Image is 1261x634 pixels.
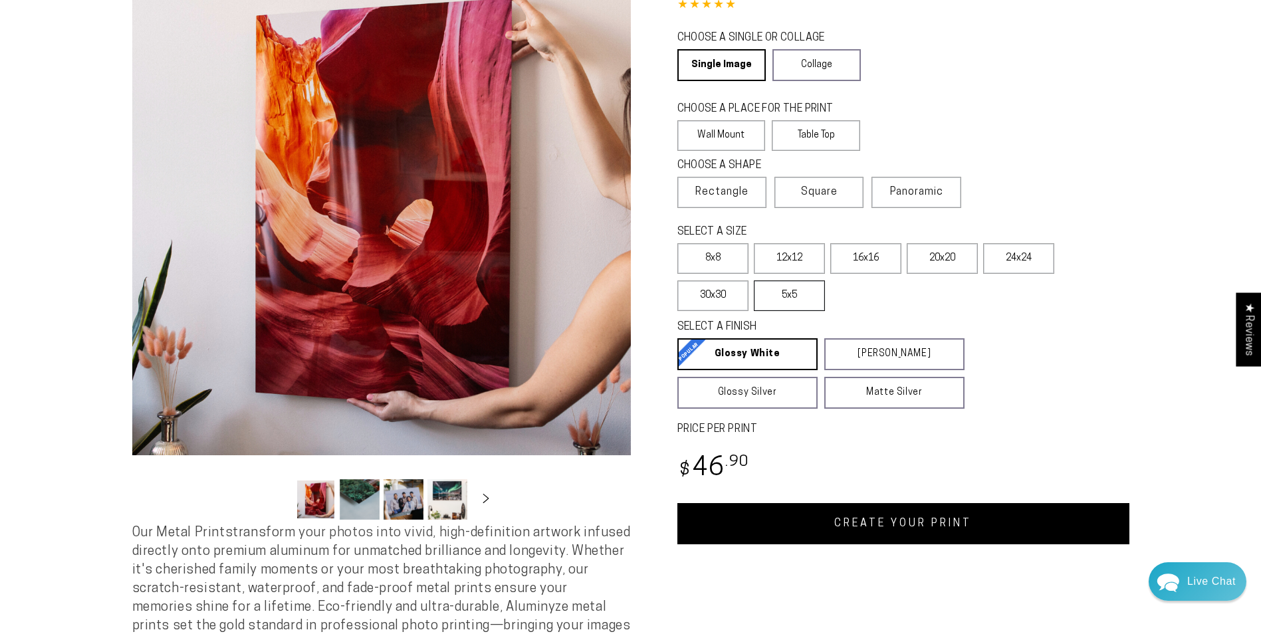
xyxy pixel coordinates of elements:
[677,225,943,240] legend: SELECT A SIZE
[677,422,1129,437] label: PRICE PER PRINT
[677,377,818,409] a: Glossy Silver
[754,243,825,274] label: 12x12
[677,503,1129,544] a: CREATE YOUR PRINT
[677,280,748,311] label: 30x30
[695,184,748,200] span: Rectangle
[384,479,423,520] button: Load image 3 in gallery view
[772,49,861,81] a: Collage
[677,158,850,173] legend: CHOOSE A SHAPE
[1187,562,1236,601] div: Contact Us Directly
[830,243,901,274] label: 16x16
[677,120,766,151] label: Wall Mount
[679,462,691,480] span: $
[1236,292,1261,366] div: Click to open Judge.me floating reviews tab
[824,338,965,370] a: [PERSON_NAME]
[427,479,467,520] button: Load image 4 in gallery view
[677,320,933,335] legend: SELECT A FINISH
[677,456,750,482] bdi: 46
[340,479,380,520] button: Load image 2 in gallery view
[725,455,749,470] sup: .90
[983,243,1054,274] label: 24x24
[801,184,838,200] span: Square
[296,479,336,520] button: Load image 1 in gallery view
[677,338,818,370] a: Glossy White
[677,243,748,274] label: 8x8
[907,243,978,274] label: 20x20
[772,120,860,151] label: Table Top
[1149,562,1246,601] div: Chat widget toggle
[754,280,825,311] label: 5x5
[677,31,849,46] legend: CHOOSE A SINGLE OR COLLAGE
[677,102,848,117] legend: CHOOSE A PLACE FOR THE PRINT
[677,49,766,81] a: Single Image
[890,187,943,197] span: Panoramic
[824,377,965,409] a: Matte Silver
[471,484,501,514] button: Slide right
[263,484,292,514] button: Slide left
